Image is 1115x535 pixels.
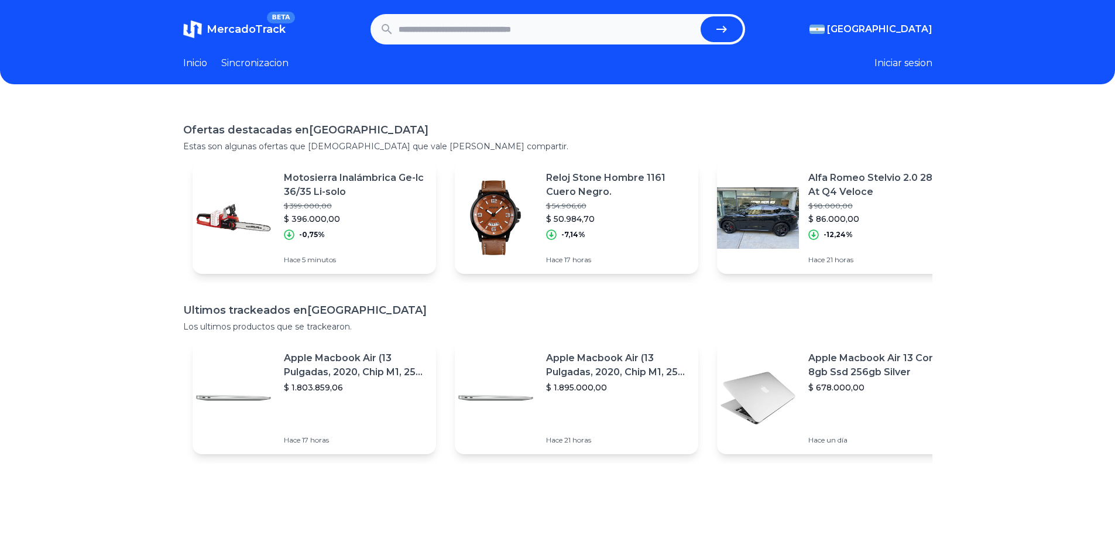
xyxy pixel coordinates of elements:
img: Argentina [809,25,825,34]
img: MercadoTrack [183,20,202,39]
p: $ 396.000,00 [284,213,427,225]
p: $ 678.000,00 [808,382,951,393]
a: Featured imageAlfa Romeo Stelvio 2.0 280cv At Q4 Veloce$ 98.000,00$ 86.000,00-12,24%Hace 21 horas [717,162,960,274]
p: Hace 5 minutos [284,255,427,265]
a: Featured imageReloj Stone Hombre 1161 Cuero Negro.$ 54.906,60$ 50.984,70-7,14%Hace 17 horas [455,162,698,274]
p: Alfa Romeo Stelvio 2.0 280cv At Q4 Veloce [808,171,951,199]
p: $ 98.000,00 [808,201,951,211]
h1: Ofertas destacadas en [GEOGRAPHIC_DATA] [183,122,932,138]
p: $ 54.906,60 [546,201,689,211]
p: Apple Macbook Air (13 Pulgadas, 2020, Chip M1, 256 Gb De Ssd, 8 Gb De Ram) - Plata [546,351,689,379]
p: Motosierra Inalámbrica Ge-lc 36/35 Li-solo [284,171,427,199]
p: Hace 21 horas [546,435,689,445]
p: $ 86.000,00 [808,213,951,225]
a: MercadoTrackBETA [183,20,286,39]
p: $ 1.895.000,00 [546,382,689,393]
p: Reloj Stone Hombre 1161 Cuero Negro. [546,171,689,199]
img: Featured image [193,177,275,259]
img: Featured image [193,357,275,439]
p: Apple Macbook Air 13 Core I5 8gb Ssd 256gb Silver [808,351,951,379]
p: $ 50.984,70 [546,213,689,225]
img: Featured image [455,177,537,259]
p: Hace 17 horas [546,255,689,265]
h1: Ultimos trackeados en [GEOGRAPHIC_DATA] [183,302,932,318]
span: [GEOGRAPHIC_DATA] [827,22,932,36]
a: Inicio [183,56,207,70]
p: $ 399.000,00 [284,201,427,211]
button: Iniciar sesion [874,56,932,70]
p: $ 1.803.859,06 [284,382,427,393]
p: -0,75% [299,230,325,239]
p: Estas son algunas ofertas que [DEMOGRAPHIC_DATA] que vale [PERSON_NAME] compartir. [183,140,932,152]
p: Los ultimos productos que se trackearon. [183,321,932,332]
img: Featured image [717,177,799,259]
a: Sincronizacion [221,56,289,70]
img: Featured image [717,357,799,439]
span: MercadoTrack [207,23,286,36]
a: Featured imageApple Macbook Air (13 Pulgadas, 2020, Chip M1, 256 Gb De Ssd, 8 Gb De Ram) - Plata$... [455,342,698,454]
p: -12,24% [824,230,853,239]
a: Featured imageMotosierra Inalámbrica Ge-lc 36/35 Li-solo$ 399.000,00$ 396.000,00-0,75%Hace 5 minutos [193,162,436,274]
p: Hace 17 horas [284,435,427,445]
span: BETA [267,12,294,23]
p: -7,14% [561,230,585,239]
button: [GEOGRAPHIC_DATA] [809,22,932,36]
img: Featured image [455,357,537,439]
p: Hace 21 horas [808,255,951,265]
p: Apple Macbook Air (13 Pulgadas, 2020, Chip M1, 256 Gb De Ssd, 8 Gb De Ram) - Plata [284,351,427,379]
p: Hace un día [808,435,951,445]
a: Featured imageApple Macbook Air (13 Pulgadas, 2020, Chip M1, 256 Gb De Ssd, 8 Gb De Ram) - Plata$... [193,342,436,454]
a: Featured imageApple Macbook Air 13 Core I5 8gb Ssd 256gb Silver$ 678.000,00Hace un día [717,342,960,454]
